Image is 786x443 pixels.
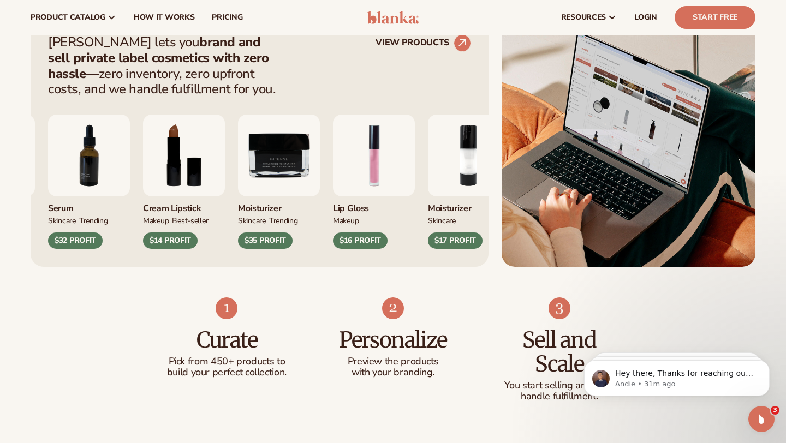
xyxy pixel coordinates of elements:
[172,214,208,226] div: BEST-SELLER
[79,214,108,226] div: TRENDING
[238,214,266,226] div: SKINCARE
[238,196,320,214] div: Moisturizer
[212,13,242,22] span: pricing
[332,356,455,367] p: Preview the products
[143,196,225,214] div: Cream Lipstick
[143,115,225,196] img: Luxury cream lipstick.
[143,232,198,249] div: $14 PROFIT
[428,115,510,249] div: 2 / 9
[269,214,298,226] div: TRENDING
[238,115,320,249] div: 9 / 9
[238,115,320,196] img: Moisturizer.
[498,380,621,391] p: You start selling and we'll
[333,115,415,196] img: Pink lip gloss.
[134,13,195,22] span: How It Works
[367,11,419,24] img: logo
[634,13,657,22] span: LOGIN
[675,6,755,29] a: Start Free
[549,297,570,319] img: Shopify Image 9
[238,232,293,249] div: $35 PROFIT
[561,13,606,22] span: resources
[48,196,130,214] div: Serum
[376,34,471,52] a: VIEW PRODUCTS
[333,232,388,249] div: $16 PROFIT
[48,115,130,249] div: 7 / 9
[48,34,283,97] p: [PERSON_NAME] lets you —zero inventory, zero upfront costs, and we handle fulfillment for you.
[428,214,456,226] div: SKINCARE
[333,196,415,214] div: Lip Gloss
[428,232,483,249] div: $17 PROFIT
[165,328,288,352] h3: Curate
[48,115,130,196] img: Collagen and retinol serum.
[216,297,237,319] img: Shopify Image 7
[498,328,621,376] h3: Sell and Scale
[428,196,510,214] div: Moisturizer
[143,115,225,249] div: 8 / 9
[771,406,779,415] span: 3
[333,115,415,249] div: 1 / 9
[502,17,755,267] img: Shopify Image 5
[48,214,76,226] div: SKINCARE
[498,391,621,402] p: handle fulfillment.
[31,13,105,22] span: product catalog
[382,297,404,319] img: Shopify Image 8
[48,33,269,82] strong: brand and sell private label cosmetics with zero hassle
[332,328,455,352] h3: Personalize
[48,232,103,249] div: $32 PROFIT
[428,115,510,196] img: Moisturizing lotion.
[748,406,775,432] iframe: Intercom live chat
[568,337,786,414] iframe: Intercom notifications message
[143,214,169,226] div: MAKEUP
[165,356,288,378] p: Pick from 450+ products to build your perfect collection.
[332,367,455,378] p: with your branding.
[333,214,359,226] div: MAKEUP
